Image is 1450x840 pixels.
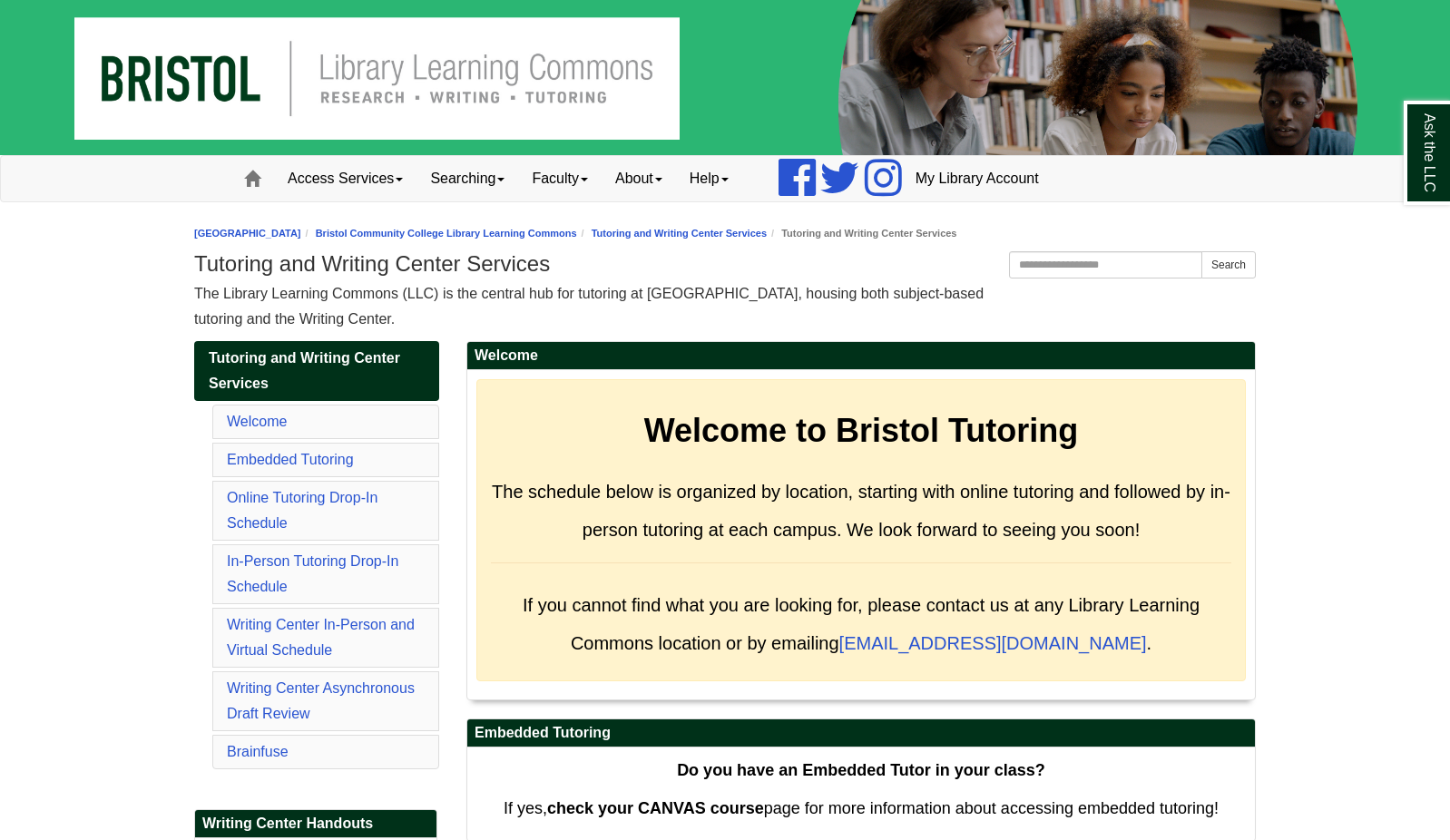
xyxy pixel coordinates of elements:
a: Bristol Community College Library Learning Commons [316,228,577,239]
a: Faculty [518,156,602,201]
button: Search [1201,251,1256,278]
span: Tutoring and Writing Center Services [209,350,400,391]
a: Tutoring and Writing Center Services [194,341,439,401]
h1: Tutoring and Writing Center Services [194,251,1256,277]
a: [EMAIL_ADDRESS][DOMAIN_NAME] [839,633,1147,653]
a: Online Tutoring Drop-In Schedule [227,490,377,531]
strong: Do you have an Embedded Tutor in your class? [677,761,1045,779]
a: My Library Account [902,156,1053,201]
a: Tutoring and Writing Center Services [592,228,767,239]
a: Access Services [274,156,416,201]
a: Embedded Tutoring [227,452,354,467]
span: The schedule below is organized by location, starting with online tutoring and followed by in-per... [492,482,1230,540]
h2: Welcome [467,342,1255,370]
a: Welcome [227,414,287,429]
a: In-Person Tutoring Drop-In Schedule [227,553,398,594]
li: Tutoring and Writing Center Services [767,225,956,242]
a: Writing Center Asynchronous Draft Review [227,680,415,721]
span: The Library Learning Commons (LLC) is the central hub for tutoring at [GEOGRAPHIC_DATA], housing ... [194,286,984,327]
h2: Embedded Tutoring [467,719,1255,747]
a: About [602,156,676,201]
strong: check your CANVAS course [547,799,764,817]
strong: Welcome to Bristol Tutoring [644,412,1079,449]
span: If you cannot find what you are looking for, please contact us at any Library Learning Commons lo... [523,595,1200,653]
span: If yes, page for more information about accessing embedded tutoring! [504,799,1219,817]
h2: Writing Center Handouts [195,810,436,838]
a: Searching [416,156,518,201]
a: [GEOGRAPHIC_DATA] [194,228,301,239]
a: Writing Center In-Person and Virtual Schedule [227,617,415,658]
nav: breadcrumb [194,225,1256,242]
a: Help [676,156,742,201]
a: Brainfuse [227,744,289,759]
